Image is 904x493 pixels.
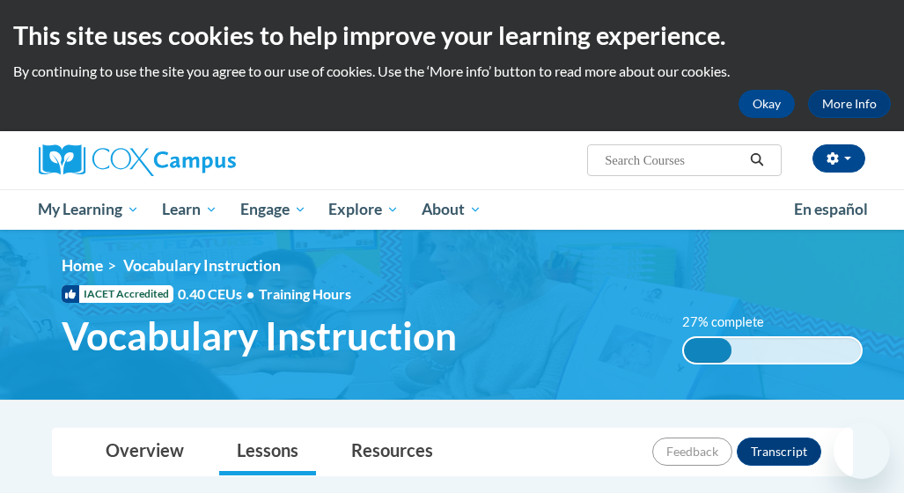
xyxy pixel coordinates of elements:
[808,90,891,118] a: More Info
[794,200,868,218] span: En español
[317,189,410,230] a: Explore
[219,429,316,475] a: Lessons
[684,338,731,363] div: 27% complete
[834,423,890,479] iframe: Button to launch messaging window
[783,191,879,228] a: En español
[682,313,783,332] label: 27% complete
[240,199,306,220] span: Engage
[88,429,202,475] a: Overview
[178,284,259,304] span: 0.40 CEUs
[62,313,457,359] span: Vocabulary Instruction
[62,285,173,303] span: IACET Accredited
[246,285,254,302] span: •
[603,150,744,171] input: Search Courses
[812,144,865,173] button: Account Settings
[422,199,481,220] span: About
[38,199,139,220] span: My Learning
[13,62,891,81] p: By continuing to use the site you agree to our use of cookies. Use the ‘More info’ button to read...
[229,189,318,230] a: Engage
[328,199,399,220] span: Explore
[162,199,217,220] span: Learn
[27,189,151,230] a: My Learning
[26,189,879,230] div: Main menu
[652,438,732,466] button: Feedback
[13,18,891,53] h2: This site uses cookies to help improve your learning experience.
[123,256,281,275] span: Vocabulary Instruction
[39,144,236,176] img: Cox Campus
[410,189,493,230] a: About
[259,285,351,302] span: Training Hours
[737,438,821,466] button: Transcript
[739,90,795,118] button: Okay
[62,256,103,275] a: Home
[334,429,451,475] a: Resources
[744,150,770,171] button: Search
[39,144,297,176] a: Cox Campus
[151,189,229,230] a: Learn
